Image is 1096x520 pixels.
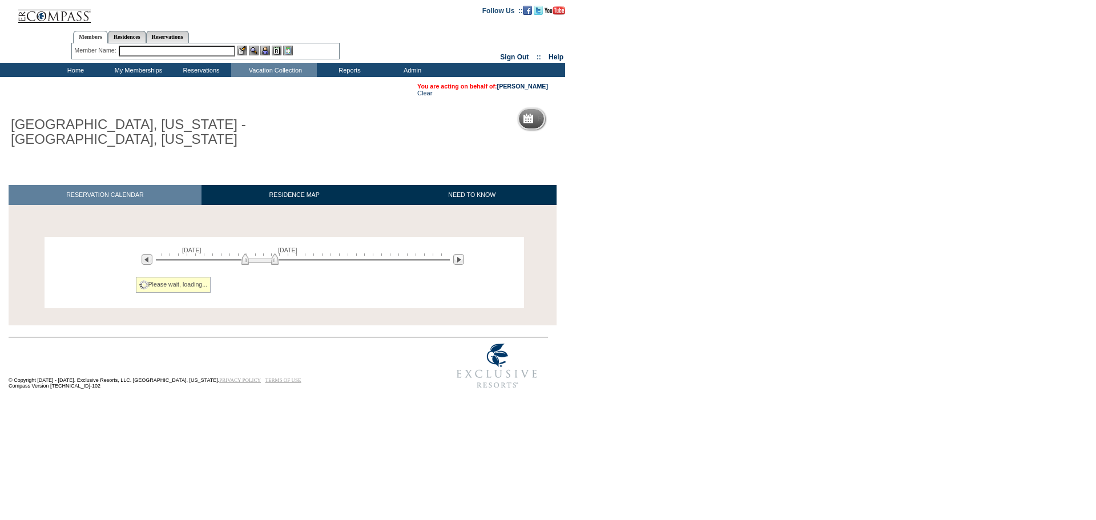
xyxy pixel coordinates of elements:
h5: Reservation Calendar [538,115,625,123]
img: View [249,46,259,55]
a: [PERSON_NAME] [497,83,548,90]
span: [DATE] [278,247,297,253]
a: NEED TO KNOW [387,185,557,205]
td: My Memberships [106,63,168,77]
h1: [GEOGRAPHIC_DATA], [US_STATE] - [GEOGRAPHIC_DATA], [US_STATE] [9,115,264,150]
img: Next [453,254,464,265]
span: You are acting on behalf of: [417,83,548,90]
a: Become our fan on Facebook [523,6,532,13]
span: :: [537,53,541,61]
a: Help [549,53,563,61]
img: Previous [142,254,152,265]
td: Vacation Collection [231,63,317,77]
div: Please wait, loading... [136,277,211,293]
a: PRIVACY POLICY [219,377,261,383]
img: Become our fan on Facebook [523,6,532,15]
img: Follow us on Twitter [534,6,543,15]
img: b_calculator.gif [283,46,293,55]
td: Follow Us :: [482,6,523,15]
img: Subscribe to our YouTube Channel [545,6,565,15]
img: spinner2.gif [139,280,148,289]
img: Exclusive Resorts [446,337,548,394]
td: Reports [317,63,380,77]
a: TERMS OF USE [265,377,301,383]
a: Members [73,31,108,43]
a: Residences [108,31,146,43]
a: RESERVATION CALENDAR [9,185,202,205]
img: b_edit.gif [237,46,247,55]
td: Reservations [168,63,231,77]
a: Sign Out [500,53,529,61]
a: RESIDENCE MAP [202,185,388,205]
img: Reservations [272,46,281,55]
div: Member Name: [74,46,118,55]
td: Home [43,63,106,77]
img: Impersonate [260,46,270,55]
td: Admin [380,63,442,77]
a: Reservations [146,31,189,43]
a: Subscribe to our YouTube Channel [545,6,565,13]
span: [DATE] [182,247,202,253]
a: Follow us on Twitter [534,6,543,13]
a: Clear [417,90,432,96]
td: © Copyright [DATE] - [DATE]. Exclusive Resorts, LLC. [GEOGRAPHIC_DATA], [US_STATE]. Compass Versi... [9,338,408,395]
